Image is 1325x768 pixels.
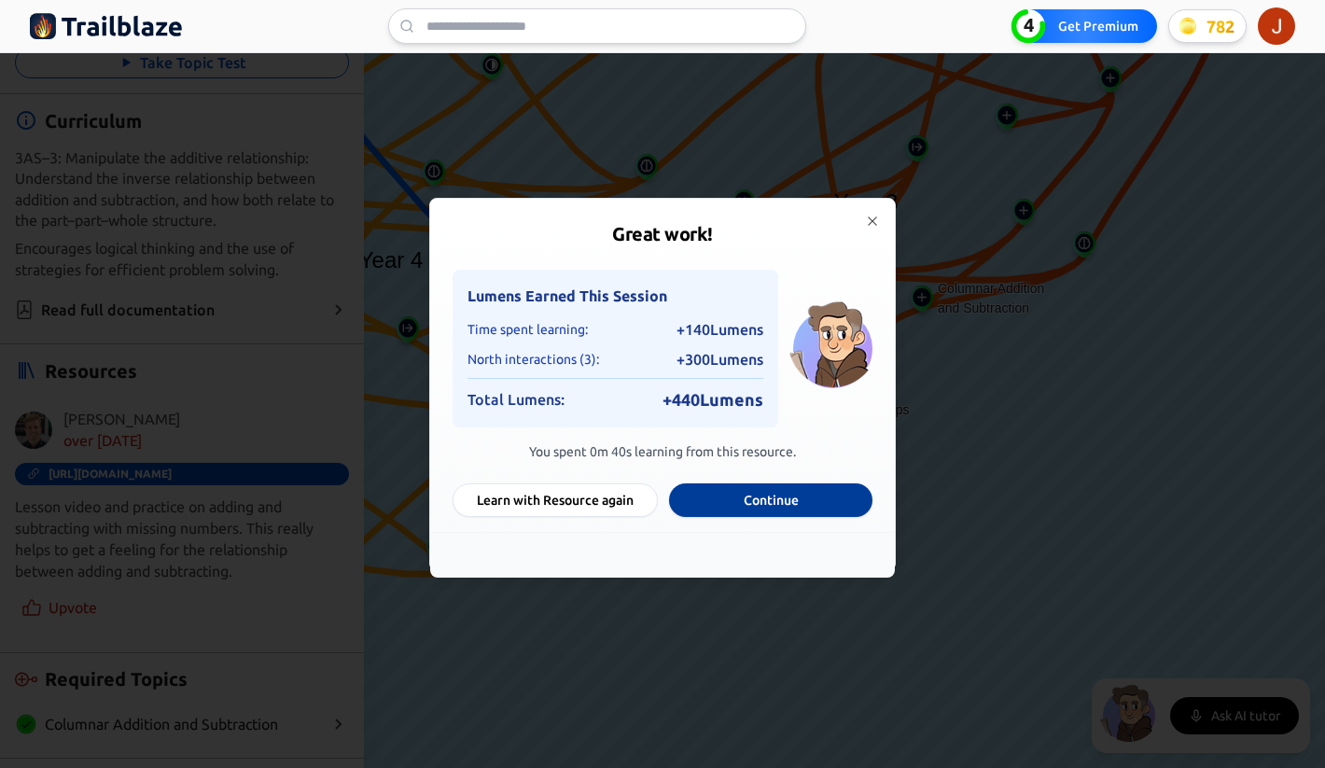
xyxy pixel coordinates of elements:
h2: Great work! [453,221,872,247]
span: Total Lumens: [467,388,565,411]
span: Time spent learning: [467,320,588,339]
button: Continue [669,483,872,517]
span: North interactions ( 3 ): [467,350,599,369]
span: + 300 Lumens [676,348,763,370]
img: North [788,298,878,387]
button: Learn with Resource again [453,483,658,517]
h4: Lumens Earned This Session [467,285,763,307]
span: + 440 Lumens [662,386,763,412]
p: You spent 0m 40s learning from this resource. [453,442,872,461]
span: + 140 Lumens [676,318,763,341]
